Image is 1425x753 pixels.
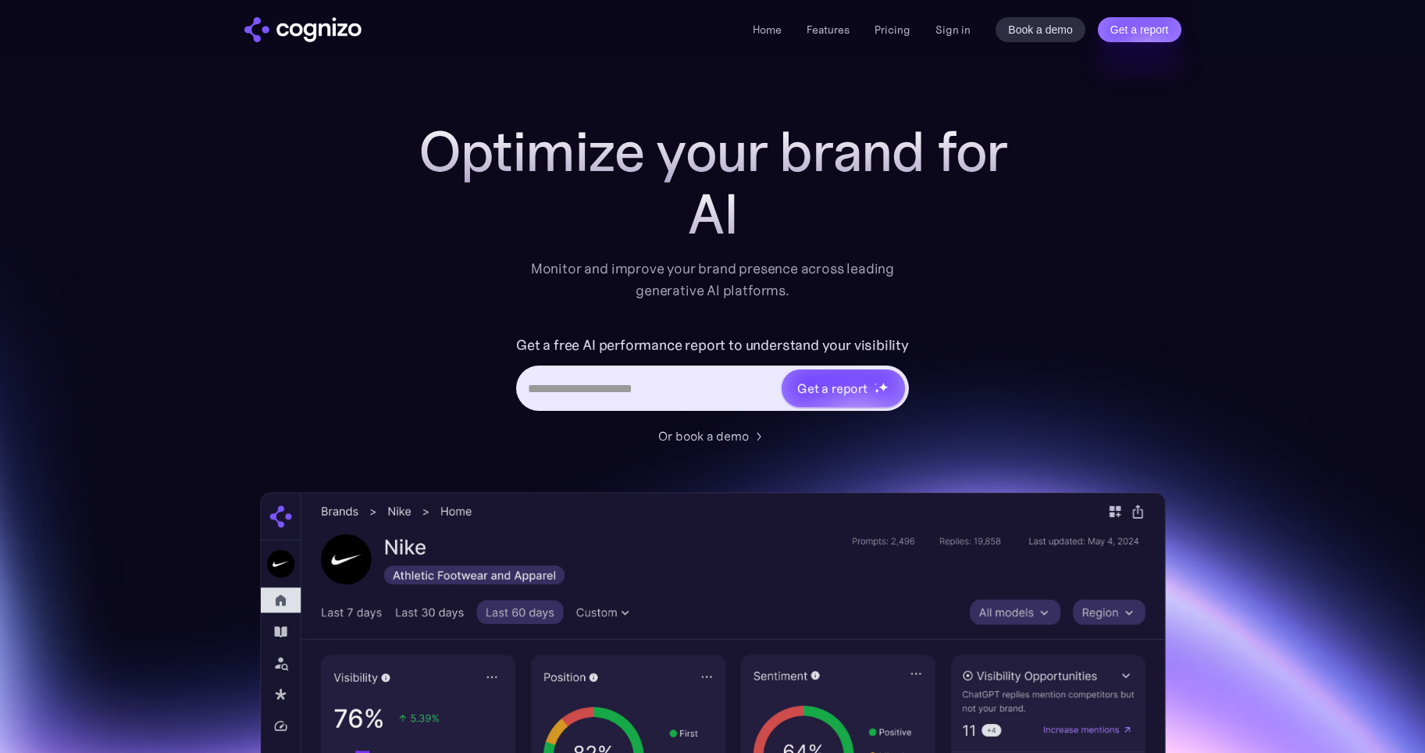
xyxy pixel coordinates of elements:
img: star [875,383,877,385]
a: Pricing [875,23,910,37]
a: home [244,17,362,42]
a: Get a reportstarstarstar [780,368,907,409]
a: Or book a demo [658,426,768,445]
a: Features [807,23,850,37]
div: Or book a demo [658,426,749,445]
h1: Optimize your brand for [401,120,1025,183]
div: Get a report [797,379,867,398]
a: Home [753,23,782,37]
label: Get a free AI performance report to understand your visibility [516,333,909,358]
div: AI [401,183,1025,245]
div: Monitor and improve your brand presence across leading generative AI platforms. [521,258,905,302]
form: Hero URL Input Form [516,333,909,419]
img: cognizo logo [244,17,362,42]
img: star [875,388,880,394]
img: star [878,382,889,392]
a: Sign in [935,20,971,39]
a: Book a demo [996,17,1085,42]
a: Get a report [1098,17,1181,42]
